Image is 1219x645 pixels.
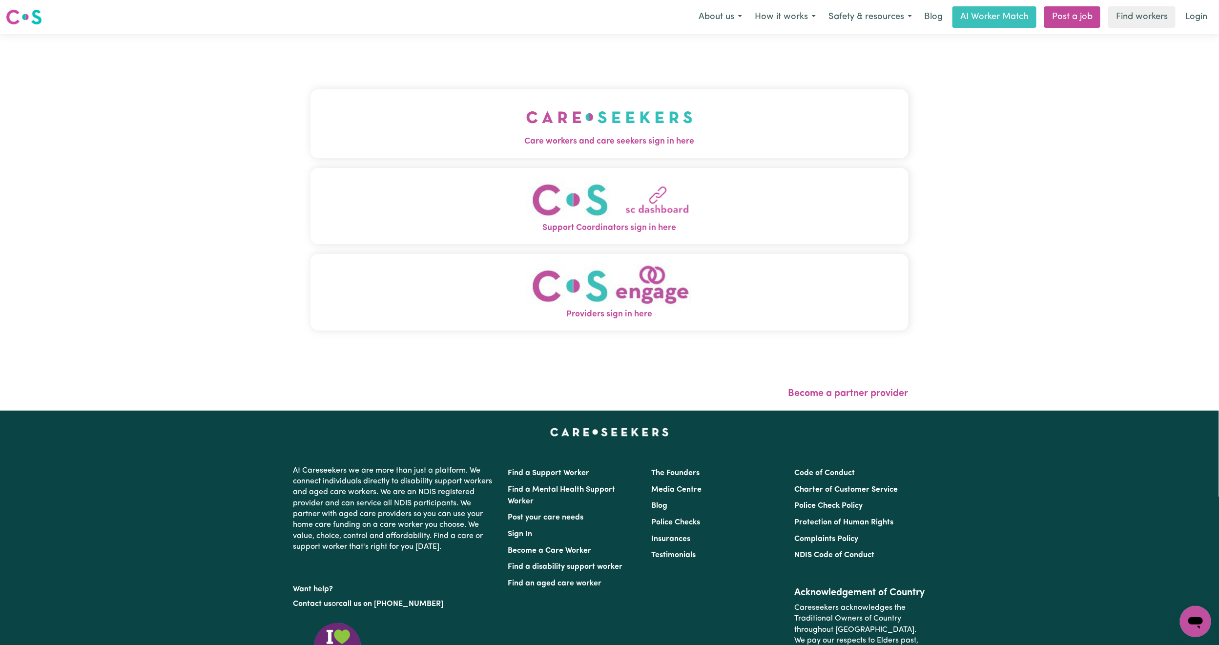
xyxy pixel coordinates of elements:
a: Find an aged care worker [508,580,602,587]
p: or [293,595,496,613]
a: Careseekers home page [550,428,669,436]
a: Testimonials [651,551,696,559]
a: Blog [651,502,667,510]
a: Police Check Policy [794,502,863,510]
a: Post a job [1044,6,1100,28]
button: Care workers and care seekers sign in here [310,89,909,158]
a: Complaints Policy [794,535,858,543]
span: Support Coordinators sign in here [310,222,909,234]
button: Support Coordinators sign in here [310,168,909,245]
button: Safety & resources [822,7,918,27]
a: Post your care needs [508,514,584,521]
a: Find a Mental Health Support Worker [508,486,616,505]
p: Want help? [293,580,496,595]
a: Insurances [651,535,690,543]
a: Code of Conduct [794,469,855,477]
a: AI Worker Match [952,6,1036,28]
a: Contact us [293,600,332,608]
p: At Careseekers we are more than just a platform. We connect individuals directly to disability su... [293,461,496,557]
a: Protection of Human Rights [794,519,893,526]
iframe: Button to launch messaging window, conversation in progress [1180,606,1211,637]
a: Become a partner provider [788,389,909,398]
button: How it works [748,7,822,27]
a: Sign In [508,530,533,538]
a: Find a Support Worker [508,469,590,477]
a: Login [1179,6,1213,28]
span: Providers sign in here [310,308,909,321]
button: Providers sign in here [310,254,909,331]
a: Become a Care Worker [508,547,592,555]
a: Police Checks [651,519,700,526]
a: Find a disability support worker [508,563,623,571]
button: About us [692,7,748,27]
a: The Founders [651,469,700,477]
a: Careseekers logo [6,6,42,28]
img: Careseekers logo [6,8,42,26]
a: NDIS Code of Conduct [794,551,874,559]
a: call us on [PHONE_NUMBER] [339,600,444,608]
span: Care workers and care seekers sign in here [310,135,909,148]
a: Charter of Customer Service [794,486,898,494]
a: Find workers [1108,6,1176,28]
a: Blog [918,6,949,28]
h2: Acknowledgement of Country [794,587,926,599]
a: Media Centre [651,486,702,494]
